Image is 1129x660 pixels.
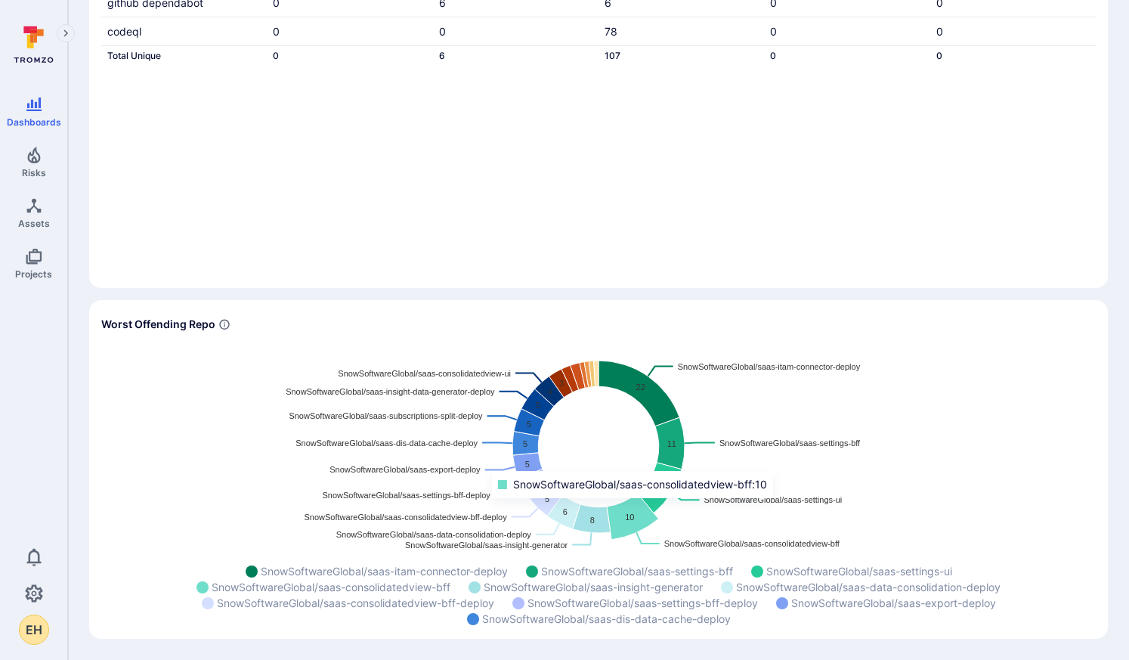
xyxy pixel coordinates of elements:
span: Dashboards [7,116,61,128]
text: SnowSoftwareGlobal/saas-consolidatedview-bff-deploy [304,513,507,522]
span: SnowSoftwareGlobal/saas-consolidatedview-bff [212,579,450,595]
div: Widget [89,300,1108,639]
text: SnowSoftwareGlobal/saas-settings-bff [719,438,861,448]
text: SnowSoftwareGlobal/saas-itam-connector-deploy [678,362,861,371]
div: Cell for Vulnerability Count High [433,17,599,45]
text: SnowSoftwareGlobal/saas-consolidatedview-ui [338,369,511,378]
div: Eric Haga [19,615,49,645]
text: SnowSoftwareGlobal/saas-dis-data-cache-deploy [295,438,478,448]
div: Cell for Vulnerability Count Medium [599,46,764,67]
div: Cell for Vulnerability Tool Name [101,17,267,45]
button: EH [19,615,49,645]
text: SnowSoftwareGlobal/saas-insight-generator [405,541,568,550]
span: Assets [18,218,50,229]
text: SnowSoftwareGlobal/saas-settings-bff-deploy [322,491,490,500]
span: Risks [22,167,46,178]
div: Cell for Vulnerability Count Informational [930,46,1096,67]
text: SnowSoftwareGlobal/saas-export-deploy [329,465,481,474]
span: 0 [439,25,446,38]
span: SnowSoftwareGlobal/saas-consolidatedview-bff-deploy [217,595,494,611]
span: codeql [107,25,141,38]
span: 0 [273,25,280,38]
text: SnowSoftwareGlobal/saas-data-consolidation-deploy [336,530,532,539]
div: Cell for Vulnerability Tool Name [101,46,267,67]
div: Cell for Vulnerability Count Medium [599,17,764,45]
div: Cell for Vulnerability Count Low [764,46,929,67]
span: SnowSoftwareGlobal/saas-itam-connector-deploy [261,563,508,579]
span: SnowSoftwareGlobal/saas-dis-data-cache-deploy [482,611,731,627]
a: 107 [605,50,620,61]
span: SnowSoftwareGlobal/saas-export-deploy [791,595,996,611]
span: SnowSoftwareGlobal/saas-settings-bff-deploy [527,595,758,611]
span: SnowSoftwareGlobal/saas-data-consolidation-deploy [736,579,1001,595]
span: Projects [15,268,52,280]
i: Expand navigation menu [60,27,71,40]
text: SnowSoftwareGlobal/saas-consolidatedview-bff [664,539,840,548]
div: Cell for Vulnerability Count Informational [930,17,1096,45]
a: 6 [439,50,445,61]
div: Cell for Vulnerability Count Low [764,17,929,45]
text: SnowSoftwareGlobal/saas-subscriptions-split-deploy [289,411,483,420]
button: Expand navigation menu [57,24,75,42]
span: Worst Offending Repo [101,317,215,332]
text: SnowSoftwareGlobal/saas-settings-ui [704,495,842,504]
span: SnowSoftwareGlobal/saas-settings-bff [541,563,733,579]
span: SnowSoftwareGlobal/saas-settings-ui [766,563,952,579]
span: 0 [273,50,279,61]
span: 0 [770,50,776,61]
a: 78 [605,25,617,38]
span: 0 [936,25,943,38]
text: SnowSoftwareGlobal/saas-insight-data-generator-deploy [286,387,495,396]
span: SnowSoftwareGlobal/saas-insight-generator [484,579,703,595]
span: 0 [936,50,942,61]
div: Cell for Vulnerability Count High [433,46,599,67]
span: 0 [770,25,777,38]
div: Cell for Vulnerability Count Critical [267,17,432,45]
div: Cell for Vulnerability Count Critical [267,46,432,67]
